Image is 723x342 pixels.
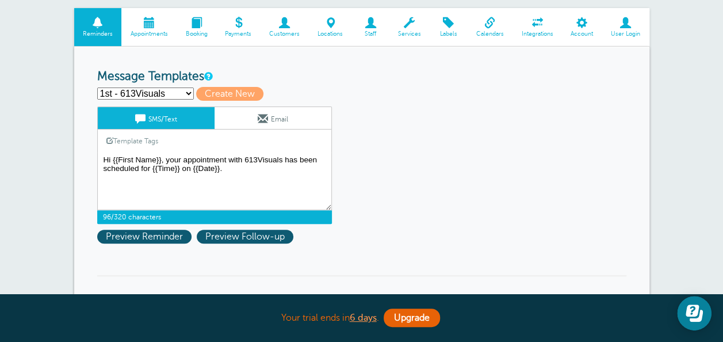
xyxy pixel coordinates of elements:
h3: Message Sequences [97,275,626,308]
a: Integrations [512,8,562,47]
textarea: Hi {{First Name}}, your appointment with 613Visuals has been scheduled for {{Time}} on {{Date}}. [97,153,332,210]
span: Calendars [473,31,507,37]
span: Customers [266,31,303,37]
a: Account [562,8,602,47]
a: Customers [261,8,309,47]
a: Payments [216,8,261,47]
span: User Login [608,31,644,37]
span: Create New [196,87,263,101]
a: Preview Follow-up [197,231,296,242]
span: Preview Follow-up [197,230,293,244]
span: Account [568,31,596,37]
a: Labels [430,8,467,47]
a: Booking [177,8,216,47]
a: Locations [309,8,352,47]
span: 96/320 characters [97,210,332,224]
h3: Message Templates [97,70,626,84]
a: Services [389,8,430,47]
a: Calendars [467,8,512,47]
div: Your trial ends in . [74,306,649,330]
a: Email [215,107,331,129]
a: SMS/Text [98,107,215,129]
span: Payments [222,31,255,37]
span: Booking [182,31,211,37]
iframe: Resource center [677,296,711,330]
a: Template Tags [98,130,167,152]
span: Reminders [80,31,116,37]
span: Appointments [127,31,171,37]
a: Create New [196,89,269,99]
a: Preview Reminder [97,231,197,242]
a: Upgrade [384,309,440,327]
a: Staff [351,8,389,47]
a: Appointments [121,8,177,47]
span: Locations [315,31,346,37]
span: Services [395,31,424,37]
a: This is the wording for your reminder and follow-up messages. You can create multiple templates i... [204,73,211,80]
span: Labels [435,31,461,37]
a: 6 days [350,313,377,323]
span: Staff [357,31,383,37]
span: Preview Reminder [97,230,192,244]
span: Integrations [518,31,556,37]
a: User Login [602,8,649,47]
